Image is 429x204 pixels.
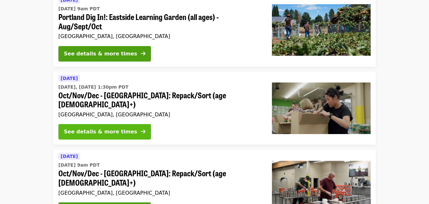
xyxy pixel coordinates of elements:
time: [DATE], [DATE] 1:30pm PDT [58,84,128,91]
i: arrow-right icon [141,51,145,57]
button: See details & more times [58,124,151,140]
div: [GEOGRAPHIC_DATA], [GEOGRAPHIC_DATA] [58,190,262,196]
i: arrow-right icon [141,129,145,135]
button: See details & more times [58,46,151,62]
span: Oct/Nov/Dec - [GEOGRAPHIC_DATA]: Repack/Sort (age [DEMOGRAPHIC_DATA]+) [58,91,262,109]
time: [DATE] 9am PDT [58,5,100,12]
div: [GEOGRAPHIC_DATA], [GEOGRAPHIC_DATA] [58,33,262,39]
span: [DATE] [61,76,78,81]
span: [DATE] [61,154,78,159]
span: Portland Dig In!: Eastside Learning Garden (all ages) - Aug/Sept/Oct [58,12,262,31]
div: [GEOGRAPHIC_DATA], [GEOGRAPHIC_DATA] [58,112,262,118]
img: Oct/Nov/Dec - Portland: Repack/Sort (age 8+) organized by Oregon Food Bank [272,83,371,134]
span: Oct/Nov/Dec - [GEOGRAPHIC_DATA]: Repack/Sort (age [DEMOGRAPHIC_DATA]+) [58,169,262,187]
a: See details for "Oct/Nov/Dec - Portland: Repack/Sort (age 8+)" [53,72,376,145]
div: See details & more times [64,128,137,136]
time: [DATE] 9am PDT [58,162,100,169]
img: Portland Dig In!: Eastside Learning Garden (all ages) - Aug/Sept/Oct organized by Oregon Food Bank [272,4,371,56]
div: See details & more times [64,50,137,58]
